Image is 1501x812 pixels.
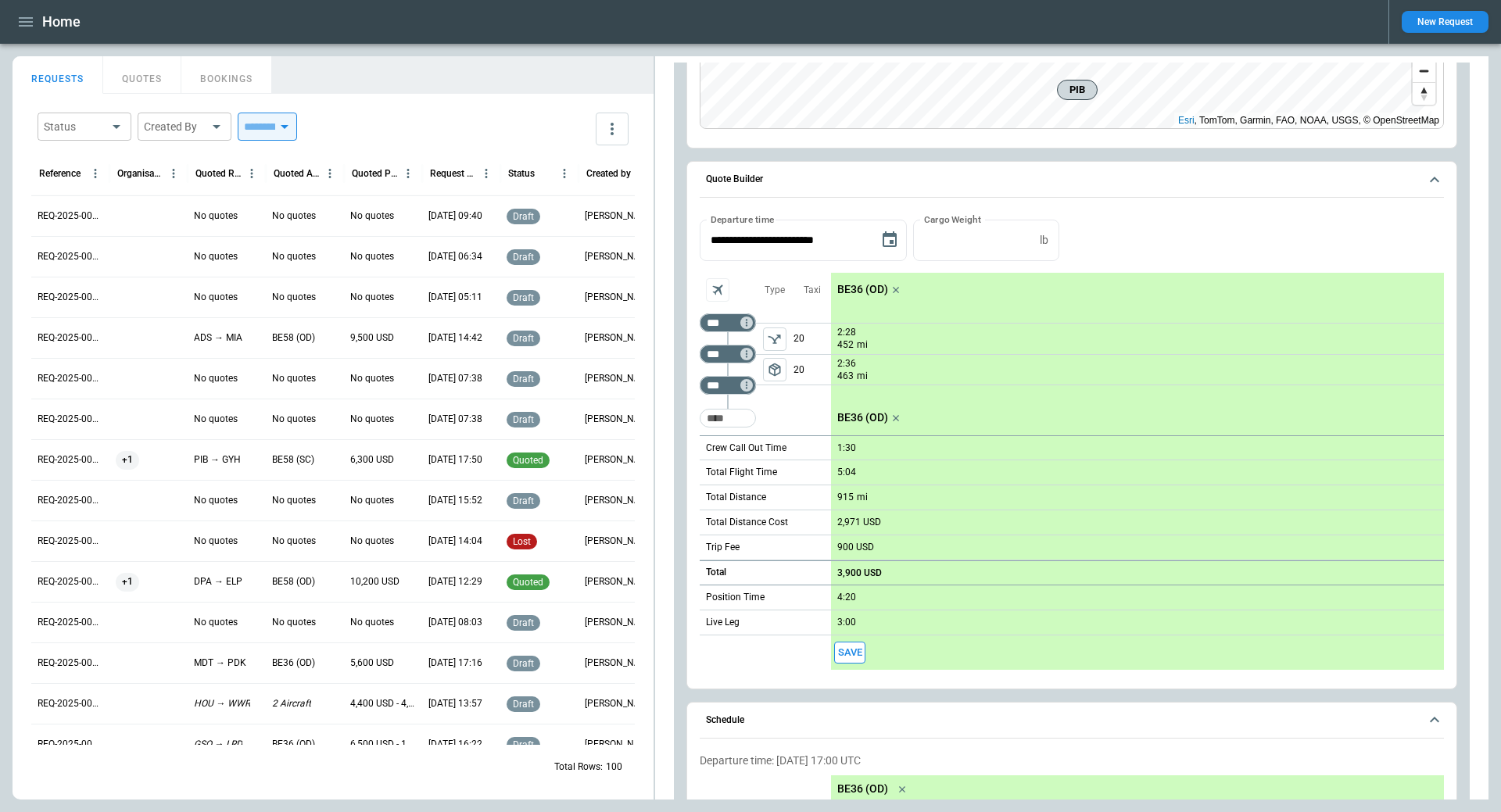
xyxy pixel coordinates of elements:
[837,358,856,370] p: 2:36
[38,413,103,426] p: REQ-2025-000259
[585,413,650,426] p: George O'Bryan
[194,331,242,345] p: ADS → MIA
[350,616,394,629] p: No quotes
[350,575,399,588] p: 10,200 USD
[350,209,394,223] p: No quotes
[586,168,631,179] div: Created by
[585,291,650,304] p: George O'Bryan
[767,362,783,377] span: package_2
[242,163,262,184] button: Quoted Route column menu
[510,252,537,263] span: draft
[700,409,756,427] div: Too short
[117,168,163,179] div: Organisation
[837,442,856,454] p: 1:30
[430,168,476,179] div: Request Created At (UTC-05:00)
[38,697,103,710] p: REQ-2025-000252
[350,331,394,345] p: 9,500 USD
[272,331,315,345] p: BE58 (OD)
[428,656,482,670] p: 08/19/2025 17:16
[585,331,650,345] p: Allen Maki
[706,541,740,554] p: Trip Fee
[837,411,888,424] p: BE36 (OD)
[857,370,868,383] p: mi
[596,113,629,145] button: more
[793,355,831,385] p: 20
[350,697,416,710] p: 4,400 USD - 4,900 USD
[510,617,537,628] span: draft
[585,697,650,710] p: George O'Bryan
[837,338,854,352] p: 452
[585,535,650,548] p: Ben Gundermann
[428,209,482,223] p: 08/29/2025 09:40
[510,333,537,344] span: draft
[476,163,496,184] button: Request Created At (UTC-05:00) column menu
[428,291,482,304] p: 08/27/2025 05:11
[85,163,106,184] button: Reference column menu
[510,211,537,222] span: draft
[44,119,106,134] div: Status
[272,453,314,467] p: BE58 (SC)
[42,13,81,31] h1: Home
[706,442,786,455] p: Crew Call Out Time
[350,413,394,426] p: No quotes
[585,453,650,467] p: Allen Maki
[700,376,756,395] div: Too short
[194,372,238,385] p: No quotes
[39,168,81,179] div: Reference
[194,575,242,588] p: DPA → ELP
[1413,82,1435,105] button: Reset bearing to north
[700,313,756,332] div: Too short
[116,562,139,602] span: +1
[1413,59,1435,82] button: Zoom out
[194,535,238,548] p: No quotes
[428,372,482,385] p: 08/26/2025 07:38
[272,413,316,426] p: No quotes
[38,209,103,223] p: REQ-2025-000264
[428,535,482,548] p: 08/22/2025 14:04
[706,567,726,578] h6: Total
[350,494,394,507] p: No quotes
[837,492,854,503] p: 915
[837,617,856,628] p: 3:00
[350,372,394,385] p: No quotes
[272,250,316,263] p: No quotes
[1064,82,1091,98] span: PIB
[763,327,786,351] span: Type of sector
[38,291,103,304] p: REQ-2025-000262
[857,338,868,352] p: mi
[510,455,546,466] span: quoted
[763,327,786,351] button: left aligned
[706,278,729,302] span: Aircraft selection
[585,616,650,629] p: Ben Gundermann
[510,699,537,710] span: draft
[632,163,653,184] button: Created by column menu
[38,616,103,629] p: REQ-2025-000254
[194,413,238,426] p: No quotes
[606,760,622,774] p: 100
[793,324,831,354] p: 20
[194,697,250,710] p: HOU → WWR
[834,642,865,664] span: Save this aircraft quote and copy details to clipboard
[706,591,765,604] p: Position Time
[924,213,981,226] label: Cargo Weight
[706,174,763,184] h6: Quote Builder
[144,119,206,134] div: Created By
[1178,115,1195,126] a: Esri
[428,250,482,263] p: 08/27/2025 06:34
[837,327,856,338] p: 2:28
[194,656,246,670] p: MDT → PDK
[38,331,103,345] p: REQ-2025-000261
[352,168,398,179] div: Quoted Price
[585,656,650,670] p: Allen Maki
[706,466,777,479] p: Total Flight Time
[272,535,316,548] p: No quotes
[837,283,888,296] p: BE36 (OD)
[837,567,882,579] p: 3,900 USD
[398,163,418,184] button: Quoted Price column menu
[272,494,316,507] p: No quotes
[38,453,103,467] p: REQ-2025-000258
[38,656,103,670] p: REQ-2025-000253
[116,440,139,480] span: +1
[272,616,316,629] p: No quotes
[194,250,238,263] p: No quotes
